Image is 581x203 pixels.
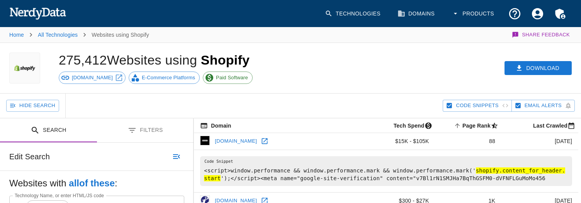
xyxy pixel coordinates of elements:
[6,100,59,112] button: Hide Search
[447,2,500,25] button: Products
[435,133,501,150] td: 88
[9,27,149,43] nav: breadcrumb
[13,53,37,84] img: Shopify logo
[526,2,549,25] button: Account Settings
[212,74,252,82] span: Paid Software
[259,135,270,147] a: Open bbc.com in new window
[384,121,435,130] span: The estimated minimum and maximum annual tech spend each webpage has, based on the free, freemium...
[15,192,104,199] label: Technology Name, or enter HTML/JS code
[443,100,511,112] button: Hide Code Snippets
[59,72,126,84] a: [DOMAIN_NAME]
[200,121,231,130] span: The registered domain name (i.e. "nerdydata.com").
[525,101,562,110] span: You are receiving email alerts for this report. Click to disable.
[201,53,250,67] span: Shopify
[92,31,149,39] p: Websites using Shopify
[129,72,200,84] a: E-Commerce Platforms
[200,136,210,145] img: bbc.com icon
[59,53,250,67] h1: 275,412 Websites using
[393,2,441,25] a: Domains
[501,133,578,150] td: [DATE]
[68,74,117,82] span: [DOMAIN_NAME]
[9,32,24,38] a: Home
[511,100,575,112] button: You are receiving email alerts for this report. Click to disable.
[503,2,526,25] button: Support and Documentation
[452,121,501,130] span: A page popularity ranking based on a domain's backlinks. Smaller numbers signal more popular doma...
[200,156,572,186] pre: <script>window.performance && window.performance.mark && window.performance.mark(' ');</script><m...
[138,74,199,82] span: E-Commerce Platforms
[9,150,50,163] h6: Edit Search
[213,135,259,147] a: [DOMAIN_NAME]
[38,32,78,38] a: All Technologies
[204,167,565,181] hl: shopify.content_for_header.start
[69,178,115,188] b: all of these
[9,5,66,21] img: NerdyData.com
[511,27,572,43] button: Share Feedback
[505,61,572,75] button: Download
[549,2,572,25] button: Admin Menu
[523,121,578,130] span: Most recent date this website was successfully crawled
[364,133,435,150] td: $15K - $105K
[9,177,184,189] h5: Websites with :
[320,2,387,25] a: Technologies
[456,101,498,110] span: Hide Code Snippets
[97,118,194,143] button: Filters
